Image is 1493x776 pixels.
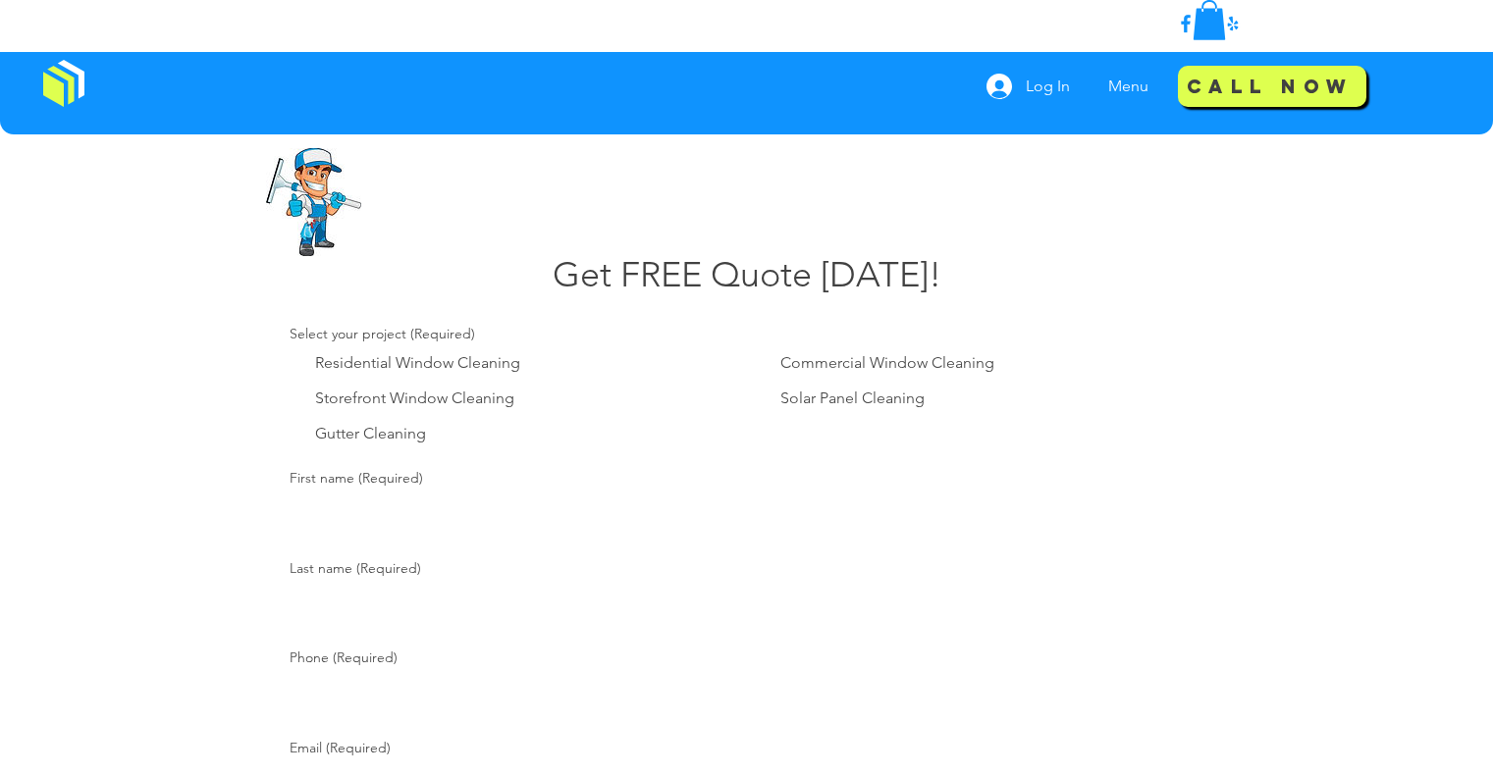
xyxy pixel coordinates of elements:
div: Gutter Cleaning [315,422,426,445]
input: First name [290,496,1193,536]
span: (Required) [358,469,423,489]
label: Email [290,739,391,758]
span: Get FREE Quote [DATE]! [553,253,941,295]
span: Call Now [1187,75,1353,98]
span: (Required) [356,559,421,579]
span: (Required) [410,325,475,344]
div: Select your project [290,325,475,344]
label: Last name [290,559,421,579]
a: Call Now [1178,66,1366,107]
label: First name [290,469,423,489]
button: Log In [973,68,1084,105]
img: Facebook [1174,12,1198,35]
div: Commercial Window Cleaning [780,351,994,375]
div: Menu [1093,62,1169,111]
div: Residential Window Cleaning [315,351,520,375]
div: Storefront Window Cleaning [315,387,514,410]
span: Log In [1019,76,1077,97]
img: Yelp! [1221,12,1245,35]
span: (Required) [326,739,391,758]
img: Window Cleaning Budds, Affordable window cleaning services near me in Los Angeles [43,60,84,107]
nav: Site [1093,62,1169,111]
input: Last name [290,586,1193,625]
div: Solar Panel Cleaning [780,387,925,410]
ul: Social Bar [1174,12,1245,35]
img: Window Cleaning Budds, Affordable window cleaning services near me in Los Angeles [266,148,361,256]
label: Phone [290,648,398,668]
p: Menu [1098,62,1158,111]
span: (Required) [333,648,398,668]
input: Phone. Phone [290,676,1193,715]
